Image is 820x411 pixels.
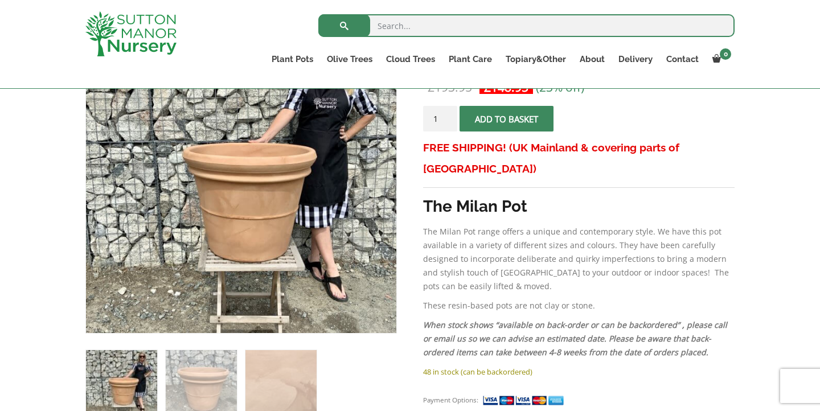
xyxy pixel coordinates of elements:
img: payment supported [482,394,568,406]
h3: FREE SHIPPING! (UK Mainland & covering parts of [GEOGRAPHIC_DATA]) [423,137,735,179]
a: Plant Care [442,51,499,67]
img: logo [85,11,177,56]
a: Delivery [612,51,659,67]
a: Topiary&Other [499,51,573,67]
img: The Milan Pot 65 Colour Terracotta - IMG 7481 scaled [396,23,707,333]
small: Payment Options: [423,396,478,404]
a: Contact [659,51,706,67]
strong: The Milan Pot [423,197,527,216]
a: About [573,51,612,67]
p: These resin-based pots are not clay or stone. [423,299,735,313]
a: Plant Pots [265,51,320,67]
em: When stock shows “available on back-order or can be backordered” , please call or email us so we ... [423,319,727,357]
p: 48 in stock (can be backordered) [423,365,735,379]
input: Search... [318,14,735,37]
a: Cloud Trees [379,51,442,67]
span: 0 [720,48,731,60]
p: The Milan Pot range offers a unique and contemporary style. We have this pot available in a varie... [423,225,735,293]
a: 0 [706,51,735,67]
button: Add to basket [460,106,553,131]
a: Olive Trees [320,51,379,67]
input: Product quantity [423,106,457,131]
